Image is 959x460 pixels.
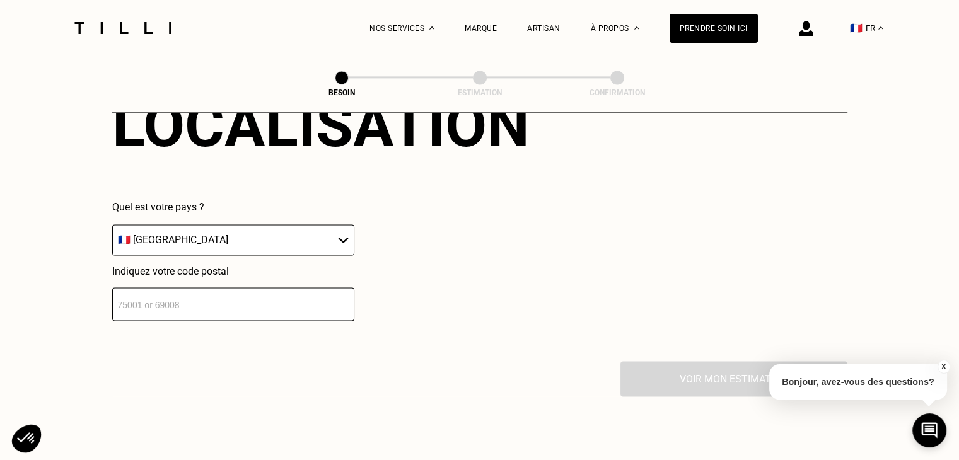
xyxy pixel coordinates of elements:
[878,26,883,30] img: menu déroulant
[112,265,354,277] p: Indiquez votre code postal
[937,360,950,374] button: X
[417,88,543,97] div: Estimation
[112,287,354,321] input: 75001 or 69008
[670,14,758,43] a: Prendre soin ici
[70,22,176,34] img: Logo du service de couturière Tilli
[799,21,813,36] img: icône connexion
[527,24,561,33] a: Artisan
[850,22,863,34] span: 🇫🇷
[429,26,434,30] img: Menu déroulant
[554,88,680,97] div: Confirmation
[769,364,947,400] p: Bonjour, avez-vous des questions?
[465,24,497,33] a: Marque
[279,88,405,97] div: Besoin
[634,26,639,30] img: Menu déroulant à propos
[112,201,354,213] p: Quel est votre pays ?
[112,90,530,161] div: Localisation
